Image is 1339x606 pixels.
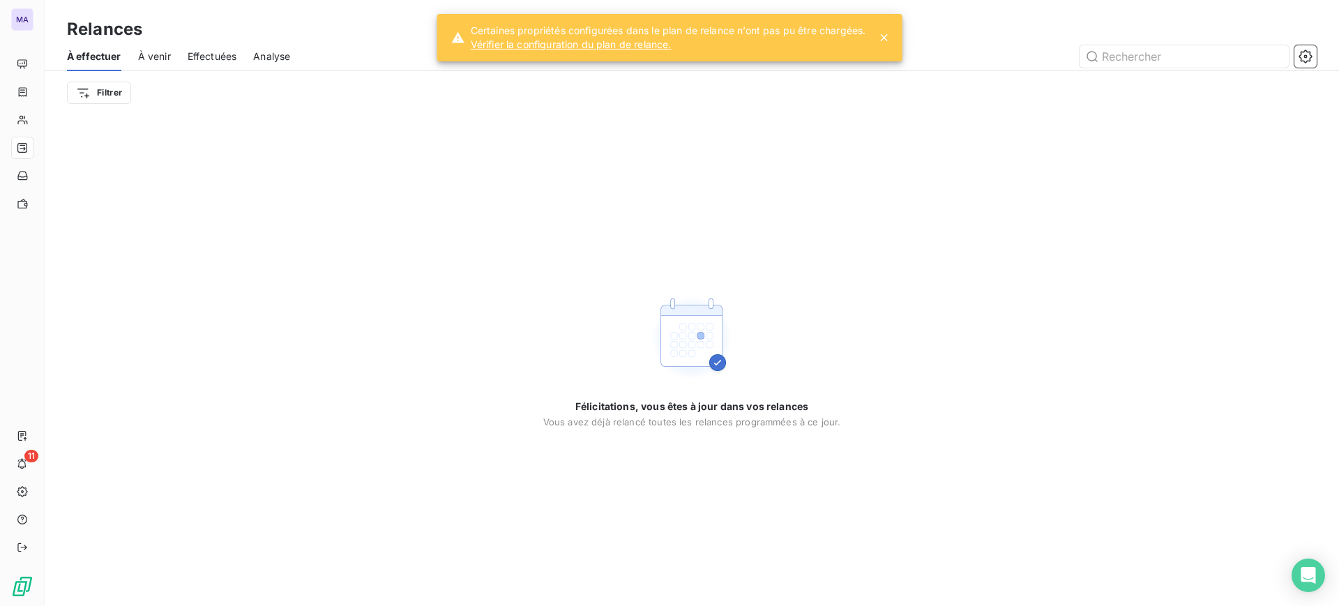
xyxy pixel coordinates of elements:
img: Empty state [647,294,736,383]
input: Rechercher [1080,45,1289,68]
span: Effectuées [188,50,237,63]
div: MA [11,8,33,31]
img: Logo LeanPay [11,575,33,598]
span: À venir [138,50,171,63]
button: Filtrer [67,82,131,104]
span: Certaines propriétés configurées dans le plan de relance n’ont pas pu être chargées. [471,24,866,38]
div: Open Intercom Messenger [1292,559,1325,592]
span: Félicitations, vous êtes à jour dans vos relances [575,400,808,414]
span: Vous avez déjà relancé toutes les relances programmées à ce jour. [543,416,841,427]
h3: Relances [67,17,142,42]
span: À effectuer [67,50,121,63]
a: Vérifier la configuration du plan de relance. [471,38,866,52]
span: 11 [24,450,38,462]
span: Analyse [253,50,290,63]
